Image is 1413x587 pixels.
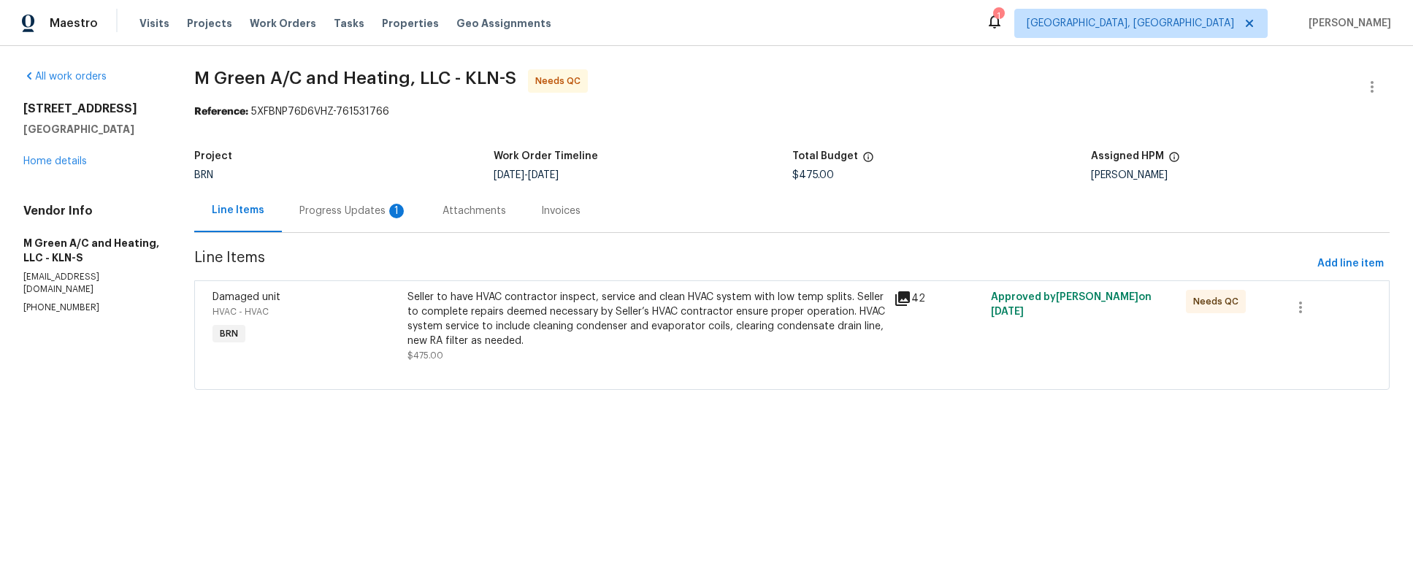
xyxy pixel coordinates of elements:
[50,16,98,31] span: Maestro
[894,290,982,307] div: 42
[535,74,586,88] span: Needs QC
[23,302,159,314] p: [PHONE_NUMBER]
[443,204,506,218] div: Attachments
[212,292,280,302] span: Damaged unit
[250,16,316,31] span: Work Orders
[23,204,159,218] h4: Vendor Info
[194,69,516,87] span: M Green A/C and Heating, LLC - KLN-S
[1168,151,1180,170] span: The hpm assigned to this work order.
[212,203,264,218] div: Line Items
[194,250,1311,277] span: Line Items
[194,107,248,117] b: Reference:
[139,16,169,31] span: Visits
[792,170,834,180] span: $475.00
[23,72,107,82] a: All work orders
[23,236,159,265] h5: M Green A/C and Heating, LLC - KLN-S
[23,122,159,137] h5: [GEOGRAPHIC_DATA]
[991,307,1024,317] span: [DATE]
[494,151,598,161] h5: Work Order Timeline
[1311,250,1390,277] button: Add line item
[187,16,232,31] span: Projects
[334,18,364,28] span: Tasks
[23,101,159,116] h2: [STREET_ADDRESS]
[494,170,559,180] span: -
[1303,16,1391,31] span: [PERSON_NAME]
[1193,294,1244,309] span: Needs QC
[862,151,874,170] span: The total cost of line items that have been proposed by Opendoor. This sum includes line items th...
[456,16,551,31] span: Geo Assignments
[1091,151,1164,161] h5: Assigned HPM
[528,170,559,180] span: [DATE]
[541,204,581,218] div: Invoices
[23,271,159,296] p: [EMAIL_ADDRESS][DOMAIN_NAME]
[1317,255,1384,273] span: Add line item
[389,204,404,218] div: 1
[194,151,232,161] h5: Project
[23,156,87,166] a: Home details
[991,292,1152,317] span: Approved by [PERSON_NAME] on
[494,170,524,180] span: [DATE]
[993,9,1003,23] div: 1
[1027,16,1234,31] span: [GEOGRAPHIC_DATA], [GEOGRAPHIC_DATA]
[407,290,885,348] div: Seller to have HVAC contractor inspect, service and clean HVAC system with low temp splits. Selle...
[212,307,269,316] span: HVAC - HVAC
[407,351,443,360] span: $475.00
[194,104,1390,119] div: 5XFBNP76D6VHZ-761531766
[299,204,407,218] div: Progress Updates
[214,326,244,341] span: BRN
[194,170,213,180] span: BRN
[792,151,858,161] h5: Total Budget
[382,16,439,31] span: Properties
[1091,170,1390,180] div: [PERSON_NAME]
